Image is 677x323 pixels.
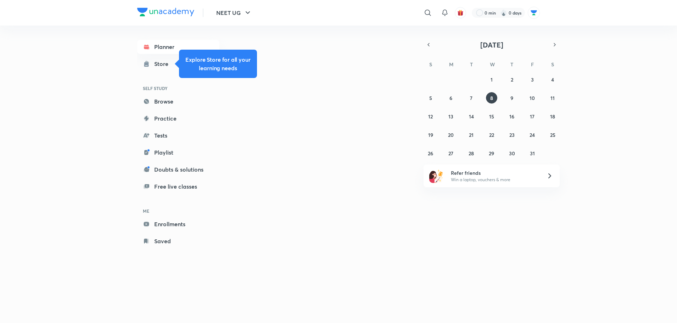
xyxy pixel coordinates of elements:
button: October 20, 2025 [445,129,457,140]
span: [DATE] [480,40,503,50]
button: October 24, 2025 [527,129,538,140]
button: October 10, 2025 [527,92,538,104]
a: Tests [137,128,219,143]
img: Abhishek Singh [528,7,540,19]
button: October 21, 2025 [466,129,477,140]
abbr: October 17, 2025 [530,113,535,120]
button: October 12, 2025 [425,111,436,122]
abbr: October 1, 2025 [491,76,493,83]
abbr: Sunday [429,61,432,68]
a: Doubts & solutions [137,162,219,177]
abbr: October 27, 2025 [448,150,453,157]
abbr: October 12, 2025 [428,113,433,120]
abbr: October 14, 2025 [469,113,474,120]
a: Planner [137,40,219,54]
a: Store [137,57,219,71]
button: avatar [455,7,466,18]
abbr: October 16, 2025 [509,113,514,120]
button: October 7, 2025 [466,92,477,104]
button: October 14, 2025 [466,111,477,122]
abbr: Thursday [510,61,513,68]
abbr: Tuesday [470,61,473,68]
a: Saved [137,234,219,248]
abbr: October 18, 2025 [550,113,555,120]
a: Enrollments [137,217,219,231]
p: Win a laptop, vouchers & more [451,177,538,183]
abbr: October 20, 2025 [448,132,454,138]
abbr: October 22, 2025 [489,132,494,138]
button: October 28, 2025 [466,147,477,159]
button: October 11, 2025 [547,92,558,104]
abbr: October 3, 2025 [531,76,534,83]
a: Playlist [137,145,219,160]
button: October 31, 2025 [527,147,538,159]
abbr: October 24, 2025 [530,132,535,138]
button: October 17, 2025 [527,111,538,122]
button: October 9, 2025 [506,92,517,104]
button: October 19, 2025 [425,129,436,140]
img: avatar [457,10,464,16]
a: Browse [137,94,219,108]
abbr: October 29, 2025 [489,150,494,157]
abbr: October 28, 2025 [469,150,474,157]
abbr: Saturday [551,61,554,68]
img: Company Logo [137,8,194,16]
abbr: October 11, 2025 [550,95,555,101]
button: October 5, 2025 [425,92,436,104]
abbr: October 19, 2025 [428,132,433,138]
button: October 30, 2025 [506,147,517,159]
abbr: October 23, 2025 [509,132,515,138]
button: [DATE] [433,40,550,50]
abbr: October 9, 2025 [510,95,513,101]
div: Store [154,60,173,68]
abbr: Monday [449,61,453,68]
button: October 25, 2025 [547,129,558,140]
button: October 1, 2025 [486,74,497,85]
button: October 16, 2025 [506,111,517,122]
h6: Refer friends [451,169,538,177]
button: October 13, 2025 [445,111,457,122]
abbr: October 13, 2025 [448,113,453,120]
a: Company Logo [137,8,194,18]
button: October 15, 2025 [486,111,497,122]
abbr: Friday [531,61,534,68]
abbr: October 26, 2025 [428,150,433,157]
a: Practice [137,111,219,126]
abbr: Wednesday [490,61,495,68]
abbr: October 6, 2025 [449,95,452,101]
abbr: October 2, 2025 [511,76,513,83]
button: October 18, 2025 [547,111,558,122]
abbr: October 10, 2025 [530,95,535,101]
abbr: October 15, 2025 [489,113,494,120]
button: October 23, 2025 [506,129,517,140]
button: October 29, 2025 [486,147,497,159]
button: October 27, 2025 [445,147,457,159]
a: Free live classes [137,179,219,194]
abbr: October 30, 2025 [509,150,515,157]
abbr: October 5, 2025 [429,95,432,101]
abbr: October 7, 2025 [470,95,472,101]
h6: ME [137,205,219,217]
button: October 2, 2025 [506,74,517,85]
button: October 26, 2025 [425,147,436,159]
button: October 3, 2025 [527,74,538,85]
h6: SELF STUDY [137,82,219,94]
abbr: October 21, 2025 [469,132,474,138]
button: October 8, 2025 [486,92,497,104]
button: NEET UG [212,6,256,20]
h5: Explore Store for all your learning needs [185,55,251,72]
abbr: October 25, 2025 [550,132,555,138]
abbr: October 8, 2025 [490,95,493,101]
abbr: October 4, 2025 [551,76,554,83]
img: streak [500,9,507,16]
button: October 4, 2025 [547,74,558,85]
abbr: October 31, 2025 [530,150,535,157]
img: referral [429,169,443,183]
button: October 6, 2025 [445,92,457,104]
button: October 22, 2025 [486,129,497,140]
